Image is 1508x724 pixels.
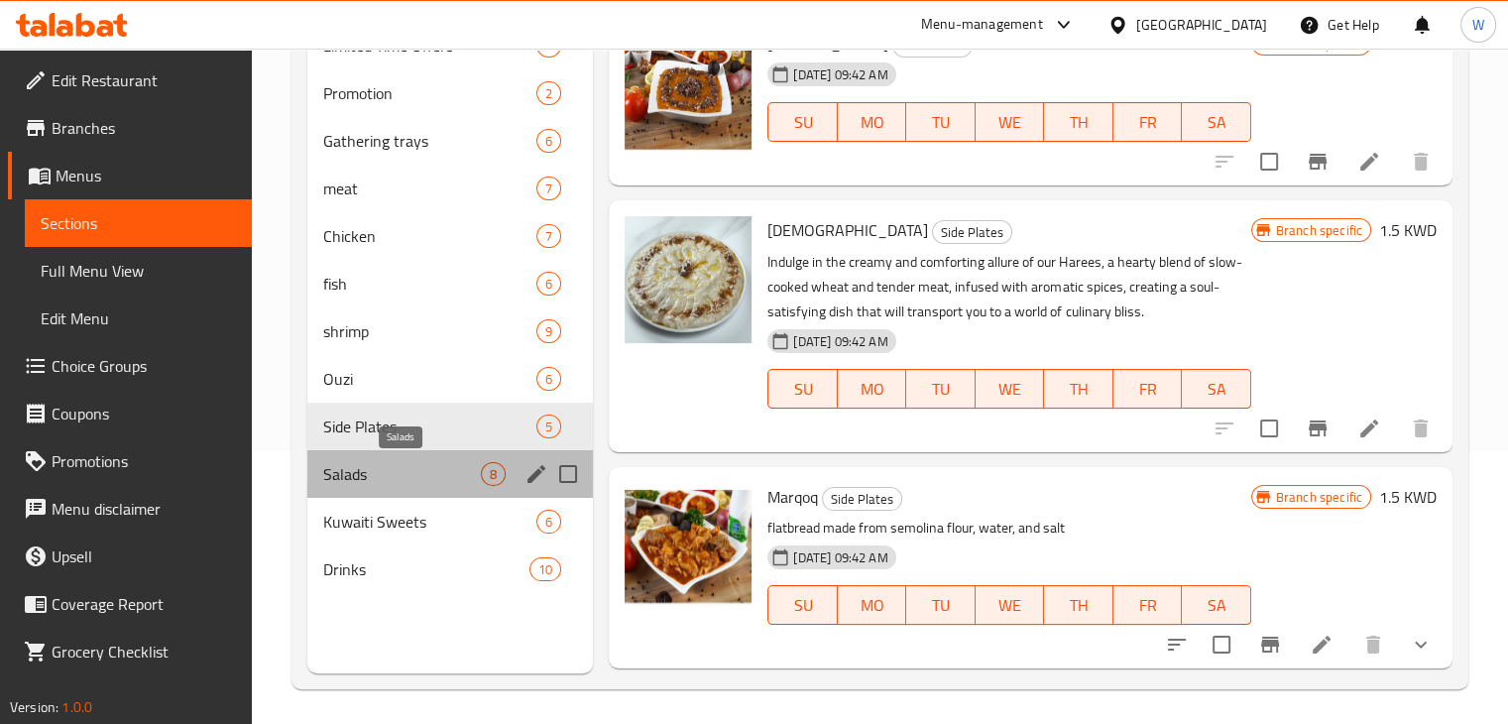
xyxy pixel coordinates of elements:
[323,367,537,391] span: Ouzi
[1113,585,1183,625] button: FR
[537,513,560,532] span: 6
[767,369,837,409] button: SU
[537,132,560,151] span: 6
[323,557,530,581] span: Drinks
[52,354,236,378] span: Choice Groups
[8,580,252,628] a: Coverage Report
[307,260,594,307] div: fish6
[530,560,560,579] span: 10
[838,585,907,625] button: MO
[785,548,895,567] span: [DATE] 09:42 AM
[846,108,899,137] span: MO
[8,152,252,199] a: Menus
[984,375,1037,404] span: WE
[921,13,1043,37] div: Menu-management
[1136,14,1267,36] div: [GEOGRAPHIC_DATA]
[41,259,236,283] span: Full Menu View
[1121,108,1175,137] span: FR
[307,450,594,498] div: Salads8edit
[625,216,752,343] img: Harees
[307,355,594,403] div: Ouzi6
[1294,405,1341,452] button: Branch-specific-item
[307,14,594,601] nav: Menu sections
[1052,108,1105,137] span: TH
[52,116,236,140] span: Branches
[307,545,594,593] div: Drinks10
[323,415,537,438] span: Side Plates
[1153,621,1201,668] button: sort-choices
[1044,369,1113,409] button: TH
[307,117,594,165] div: Gathering trays6
[776,108,829,137] span: SU
[1052,591,1105,620] span: TH
[1379,30,1437,58] h6: 1.5 KWD
[8,533,252,580] a: Upsell
[1113,102,1183,142] button: FR
[41,306,236,330] span: Edit Menu
[1190,591,1243,620] span: SA
[25,247,252,295] a: Full Menu View
[1397,138,1445,185] button: delete
[537,275,560,294] span: 6
[537,322,560,341] span: 9
[52,402,236,425] span: Coupons
[776,591,829,620] span: SU
[984,591,1037,620] span: WE
[537,227,560,246] span: 7
[1357,150,1381,174] a: Edit menu item
[1190,108,1243,137] span: SA
[1379,216,1437,244] h6: 1.5 KWD
[536,510,561,534] div: items
[767,102,837,142] button: SU
[1472,14,1484,36] span: W
[323,272,537,296] span: fish
[307,165,594,212] div: meat7
[1357,417,1381,440] a: Edit menu item
[8,485,252,533] a: Menu disclaimer
[1201,624,1242,665] span: Select to update
[1190,375,1243,404] span: SA
[537,370,560,389] span: 6
[838,102,907,142] button: MO
[785,65,895,84] span: [DATE] 09:42 AM
[776,375,829,404] span: SU
[1397,405,1445,452] button: delete
[625,483,752,610] img: Marqoq
[767,516,1250,541] p: flatbread made from semolina flour, water, and salt
[1113,369,1183,409] button: FR
[1182,102,1251,142] button: SA
[536,415,561,438] div: items
[323,129,537,153] span: Gathering trays
[1397,621,1445,668] button: show more
[323,510,537,534] div: Kuwaiti Sweets
[25,295,252,342] a: Edit Menu
[8,342,252,390] a: Choice Groups
[914,108,968,137] span: TU
[1182,585,1251,625] button: SA
[56,164,236,187] span: Menus
[307,307,594,355] div: shrimp9
[1379,483,1437,511] h6: 1.5 KWD
[906,585,976,625] button: TU
[1044,585,1113,625] button: TH
[307,212,594,260] div: Chicken7
[537,84,560,103] span: 2
[522,459,551,489] button: edit
[1409,633,1433,657] svg: Show Choices
[323,81,537,105] span: Promotion
[822,487,902,511] div: Side Plates
[1310,633,1334,657] a: Edit menu item
[481,462,506,486] div: items
[25,199,252,247] a: Sections
[785,332,895,351] span: [DATE] 09:42 AM
[323,319,537,343] span: shrimp
[10,694,58,720] span: Version:
[914,591,968,620] span: TU
[8,104,252,152] a: Branches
